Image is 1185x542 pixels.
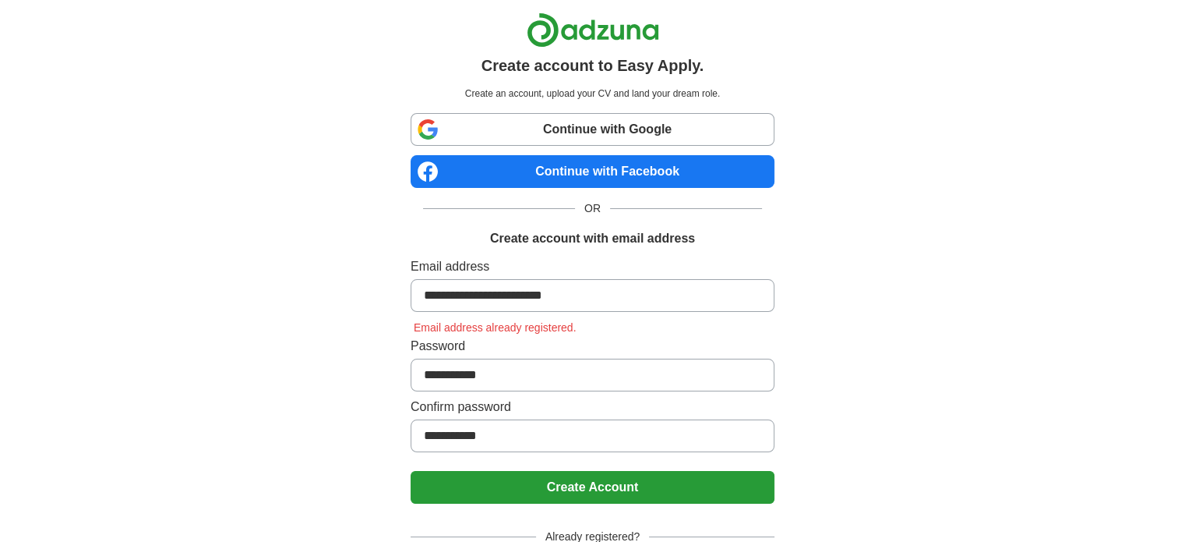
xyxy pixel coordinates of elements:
img: Adzuna logo [527,12,659,48]
span: Email address already registered. [411,321,580,334]
a: Continue with Facebook [411,155,774,188]
label: Email address [411,257,774,276]
button: Create Account [411,471,774,504]
label: Confirm password [411,398,774,416]
h1: Create account to Easy Apply. [481,54,704,77]
span: OR [575,200,610,217]
a: Continue with Google [411,113,774,146]
p: Create an account, upload your CV and land your dream role. [414,87,771,101]
h1: Create account with email address [490,229,695,248]
label: Password [411,337,774,356]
